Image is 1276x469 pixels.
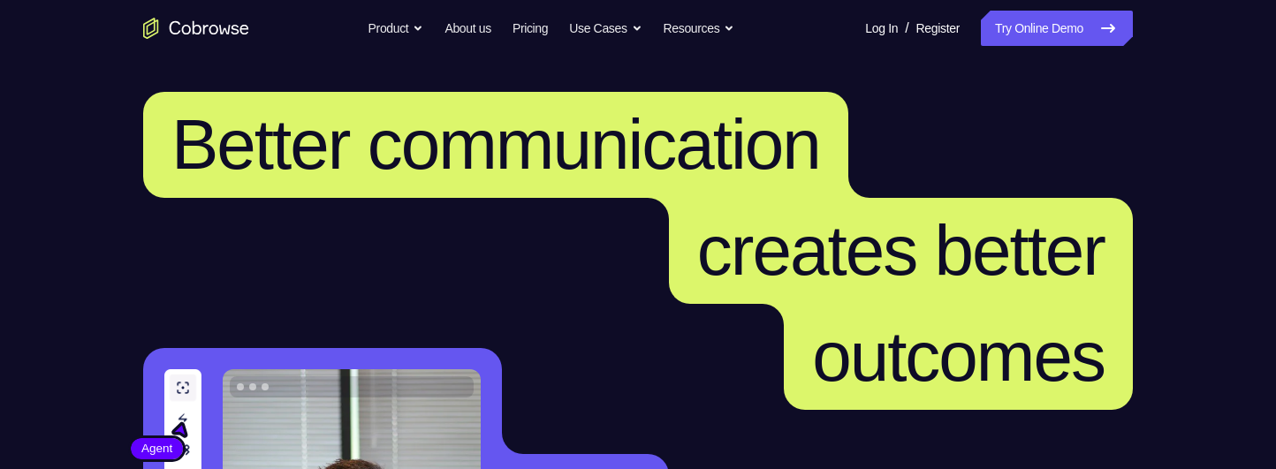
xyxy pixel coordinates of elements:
[131,440,183,458] span: Agent
[513,11,548,46] a: Pricing
[916,11,960,46] a: Register
[905,18,908,39] span: /
[664,11,735,46] button: Resources
[444,11,490,46] a: About us
[171,105,820,184] span: Better communication
[697,211,1105,290] span: creates better
[368,11,424,46] button: Product
[812,317,1105,396] span: outcomes
[569,11,642,46] button: Use Cases
[143,18,249,39] a: Go to the home page
[981,11,1133,46] a: Try Online Demo
[865,11,898,46] a: Log In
